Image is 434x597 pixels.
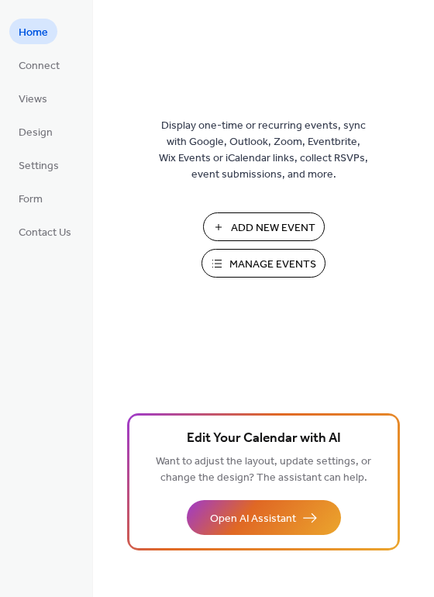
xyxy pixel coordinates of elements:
span: Views [19,91,47,108]
a: Contact Us [9,219,81,244]
span: Manage Events [229,257,316,273]
span: Form [19,192,43,208]
span: Edit Your Calendar with AI [187,428,341,450]
button: Add New Event [203,212,325,241]
button: Open AI Assistant [187,500,341,535]
a: Home [9,19,57,44]
a: Form [9,185,52,211]
span: Display one-time or recurring events, sync with Google, Outlook, Zoom, Eventbrite, Wix Events or ... [159,118,368,183]
span: Connect [19,58,60,74]
span: Design [19,125,53,141]
span: Settings [19,158,59,174]
span: Home [19,25,48,41]
a: Design [9,119,62,144]
span: Want to adjust the layout, update settings, or change the design? The assistant can help. [156,451,371,488]
span: Add New Event [231,220,315,236]
span: Open AI Assistant [210,511,296,527]
button: Manage Events [201,249,325,278]
a: Connect [9,52,69,78]
a: Views [9,85,57,111]
a: Settings [9,152,68,178]
span: Contact Us [19,225,71,241]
